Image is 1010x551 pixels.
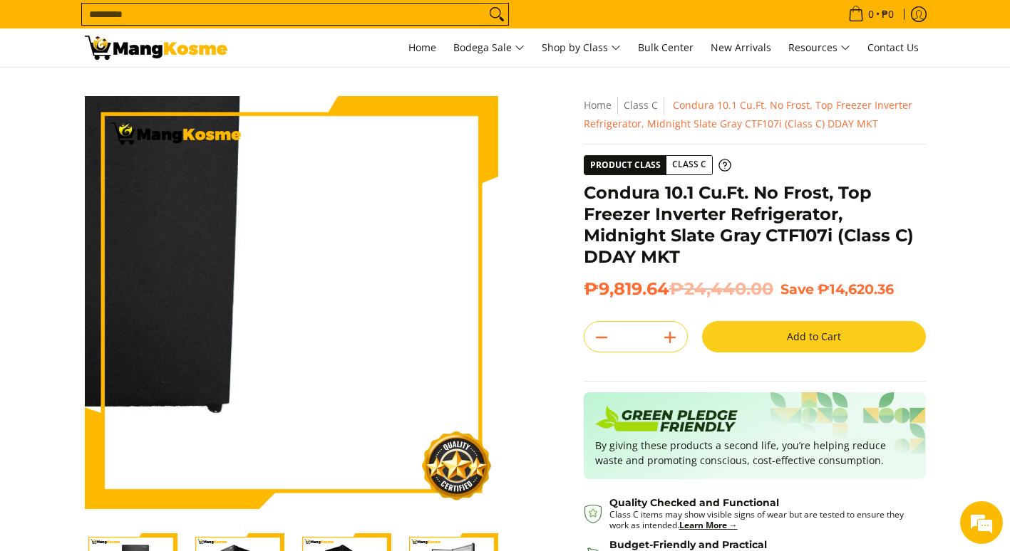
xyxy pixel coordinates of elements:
button: Add [653,326,687,349]
a: Bodega Sale [446,28,532,67]
a: Class C [624,98,658,112]
span: Shop by Class [542,39,621,57]
h1: Condura 10.1 Cu.Ft. No Frost, Top Freezer Inverter Refrigerator, Midnight Slate Gray CTF107i (Cla... [584,182,926,268]
a: New Arrivals [704,28,778,67]
a: Resources [781,28,857,67]
span: New Arrivals [711,41,771,54]
button: Search [485,4,508,25]
button: Add to Cart [702,321,926,352]
strong: Quality Checked and Functional [609,496,779,509]
button: Subtract [584,326,619,349]
span: Resources [788,39,850,57]
a: Bulk Center [631,28,701,67]
a: Contact Us [860,28,926,67]
a: Home [584,98,612,112]
a: Home [401,28,443,67]
p: Class C items may show visible signs of wear but are tested to ensure they work as intended. [609,509,912,530]
img: Condura 10.1 Cu. Ft. Top Freezer Inverter Ref 9.9. DDAY l Mang Kosme [85,36,227,60]
p: By giving these products a second life, you’re helping reduce waste and promoting conscious, cost... [595,438,914,468]
span: • [844,6,898,22]
span: ₱14,620.36 [818,280,894,298]
span: ₱0 [880,9,896,19]
a: Learn More → [679,519,738,531]
a: Product Class Class C [584,155,731,175]
span: Product Class [584,156,666,174]
span: Save [780,280,814,298]
span: Home [408,41,436,54]
span: Bulk Center [638,41,694,54]
strong: Budget-Friendly and Practical [609,538,767,551]
nav: Main Menu [242,28,926,67]
nav: Breadcrumbs [584,96,926,133]
span: Condura 10.1 Cu.Ft. No Frost, Top Freezer Inverter Refrigerator, Midnight Slate Gray CTF107i (Cla... [584,98,912,130]
span: Class C [666,156,712,174]
span: ₱9,819.64 [584,278,773,300]
span: Bodega Sale [453,39,525,57]
del: ₱24,440.00 [669,278,773,300]
a: Shop by Class [535,28,628,67]
span: 0 [866,9,876,19]
span: Contact Us [867,41,919,54]
img: Condura 10.1 Cu.Ft. No Frost, Top Freezer Inverter Refrigerator, Midnight Slate Gray CTF107i (Cla... [85,96,498,509]
img: Badge sustainability green pledge friendly [595,404,738,438]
